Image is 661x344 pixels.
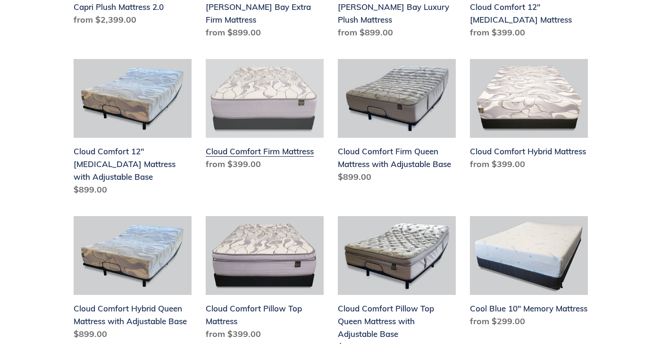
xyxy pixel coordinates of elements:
a: Cloud Comfort Hybrid Queen Mattress with Adjustable Base [74,216,192,344]
a: Cloud Comfort Hybrid Mattress [470,59,588,174]
a: Cool Blue 10" Memory Mattress [470,216,588,331]
a: Cloud Comfort Pillow Top Mattress [206,216,324,344]
a: Cloud Comfort Firm Queen Mattress with Adjustable Base [338,59,456,187]
a: Cloud Comfort 12" Memory Foam Mattress with Adjustable Base [74,59,192,200]
a: Cloud Comfort Firm Mattress [206,59,324,174]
